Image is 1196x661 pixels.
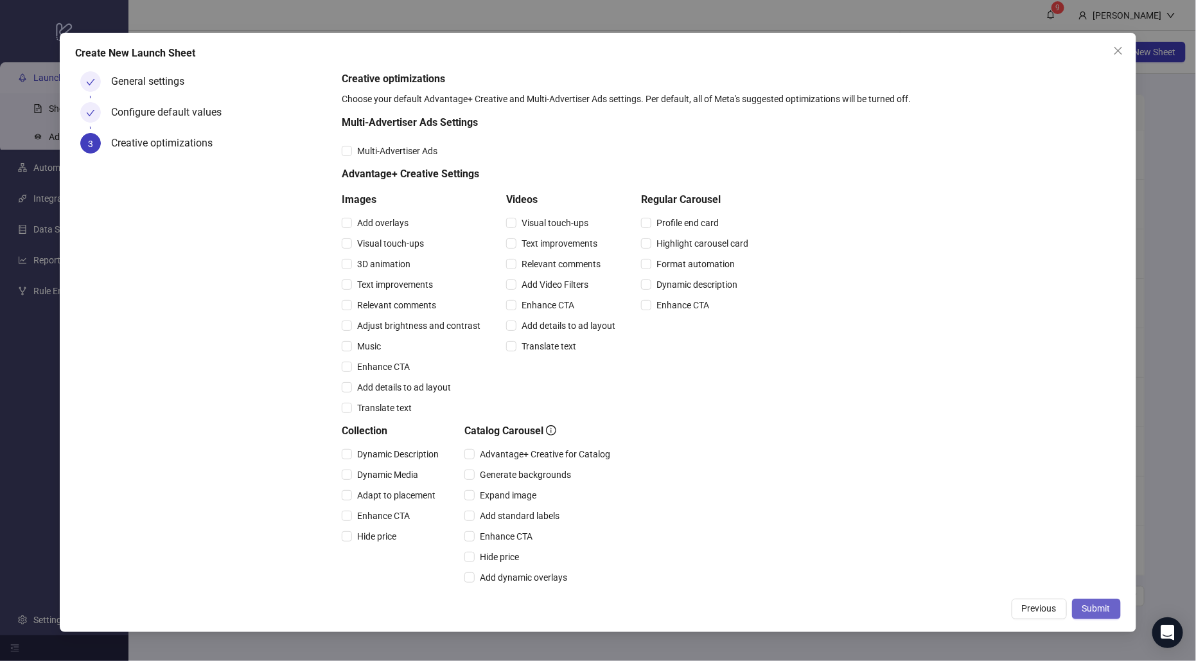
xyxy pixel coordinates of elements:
span: 3D animation [352,257,416,271]
span: check [86,78,95,87]
span: Hide price [475,550,524,564]
span: Generate backgrounds [475,468,576,482]
span: Visual touch-ups [352,236,429,251]
span: 3 [88,139,93,149]
span: close [1113,46,1123,56]
h5: Advantage+ Creative Settings [342,166,753,182]
div: Open Intercom Messenger [1152,617,1183,648]
span: Add details to ad layout [352,380,456,394]
span: Add overlays [352,216,414,230]
span: Adjust brightness and contrast [352,319,486,333]
span: Profile end card [651,216,724,230]
h5: Collection [342,423,444,439]
span: Add details to ad layout [516,319,620,333]
span: Previous [1022,603,1057,613]
span: info-circle [546,425,556,436]
span: Add dynamic overlays [475,570,572,585]
h5: Catalog Carousel [464,423,615,439]
span: check [86,109,95,118]
span: Multi-Advertiser Ads [352,144,443,158]
span: Dynamic description [651,278,743,292]
div: Configure default values [111,102,232,123]
button: Previous [1012,599,1067,619]
h5: Creative optimizations [342,71,1116,87]
span: Enhance CTA [651,298,714,312]
div: General settings [111,71,195,92]
h5: Regular Carousel [641,192,753,207]
span: Advantage+ Creative for Catalog [475,447,615,461]
span: Dynamic Description [352,447,444,461]
span: Translate text [352,401,417,415]
span: Text improvements [516,236,602,251]
span: Enhance CTA [516,298,579,312]
span: Enhance CTA [352,509,415,523]
span: Relevant comments [516,257,606,271]
span: Format automation [651,257,740,271]
span: Highlight carousel card [651,236,753,251]
button: Close [1108,40,1129,61]
span: Dynamic Media [352,468,423,482]
span: Music [352,339,386,353]
div: Create New Launch Sheet [75,46,1121,61]
span: Enhance CTA [352,360,415,374]
h5: Videos [506,192,620,207]
div: Choose your default Advantage+ Creative and Multi-Advertiser Ads settings. Per default, all of Me... [342,92,1116,106]
button: Submit [1072,599,1121,619]
span: Enhance CTA [475,529,538,543]
span: Add Video Filters [516,278,594,292]
span: Relevant comments [352,298,441,312]
div: Creative optimizations [111,133,223,154]
span: Adapt to placement [352,488,441,502]
span: Visual touch-ups [516,216,594,230]
span: Expand image [475,488,541,502]
span: Translate text [516,339,581,353]
h5: Images [342,192,486,207]
h5: Multi-Advertiser Ads Settings [342,115,753,130]
span: Hide price [352,529,401,543]
span: Text improvements [352,278,438,292]
span: Add standard labels [475,509,565,523]
span: Submit [1082,603,1111,613]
